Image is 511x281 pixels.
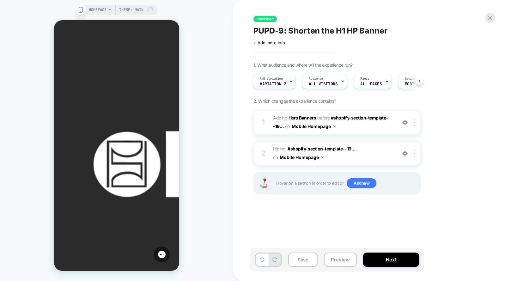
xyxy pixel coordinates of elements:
span: HOMEPAGE [89,5,106,15]
span: PUPD-9: Shorten the H1 HP Banner [253,26,387,35]
iframe: Gorgias live chat messenger [97,224,119,244]
span: + Add more info [253,40,285,45]
button: Mobile Homepage [280,153,324,162]
button: Preview [324,253,357,267]
img: crossed eye [402,120,408,125]
img: close [414,150,415,157]
button: Save [288,253,318,267]
span: #shopify-section-template--19... [288,146,356,151]
img: Joystick [257,178,270,188]
span: 1. What audience and where will the experience run? [253,62,352,68]
span: Pages [360,76,369,81]
div: 1 [260,116,267,129]
span: Hiding : [273,145,393,162]
span: Variation 2 [260,82,286,86]
span: ALL PAGES [360,82,382,86]
span: Audience [309,76,323,81]
span: BEFORE [317,115,330,120]
img: down arrow [333,125,336,127]
img: crossed eye [402,151,408,156]
img: close [414,119,415,126]
span: 2. Which changes the experience contains? [253,98,336,104]
button: Next [363,253,419,267]
span: All Visitors [309,82,338,86]
span: Devices [405,76,417,81]
img: down arrow [321,156,324,158]
div: 2 [260,147,267,160]
span: Add new [347,178,376,188]
b: Hero Banners [289,115,316,120]
span: MOBILE [405,82,419,86]
span: A/B Variation [260,76,283,81]
span: on [285,122,290,130]
span: on [273,153,278,161]
span: Adding [273,115,316,120]
span: Published [253,16,277,22]
span: Theme: MAIN [119,5,143,15]
button: Mobile Homepage [292,122,336,131]
span: Hover on a section in order to edit or [276,178,417,188]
